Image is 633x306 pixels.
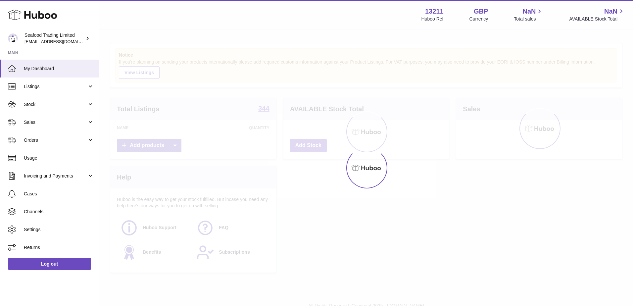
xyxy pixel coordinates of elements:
span: AVAILABLE Stock Total [569,16,625,22]
span: Total sales [514,16,543,22]
span: Orders [24,137,87,143]
span: [EMAIL_ADDRESS][DOMAIN_NAME] [24,39,97,44]
strong: GBP [474,7,488,16]
span: Returns [24,244,94,251]
span: Settings [24,227,94,233]
img: online@rickstein.com [8,33,18,43]
span: Stock [24,101,87,108]
span: NaN [522,7,536,16]
div: Huboo Ref [421,16,444,22]
a: NaN AVAILABLE Stock Total [569,7,625,22]
span: Invoicing and Payments [24,173,87,179]
div: Currency [469,16,488,22]
a: NaN Total sales [514,7,543,22]
span: Usage [24,155,94,161]
span: Cases [24,191,94,197]
a: Log out [8,258,91,270]
div: Seafood Trading Limited [24,32,84,45]
strong: 13211 [425,7,444,16]
span: NaN [604,7,617,16]
span: My Dashboard [24,66,94,72]
span: Listings [24,83,87,90]
span: Channels [24,209,94,215]
span: Sales [24,119,87,126]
